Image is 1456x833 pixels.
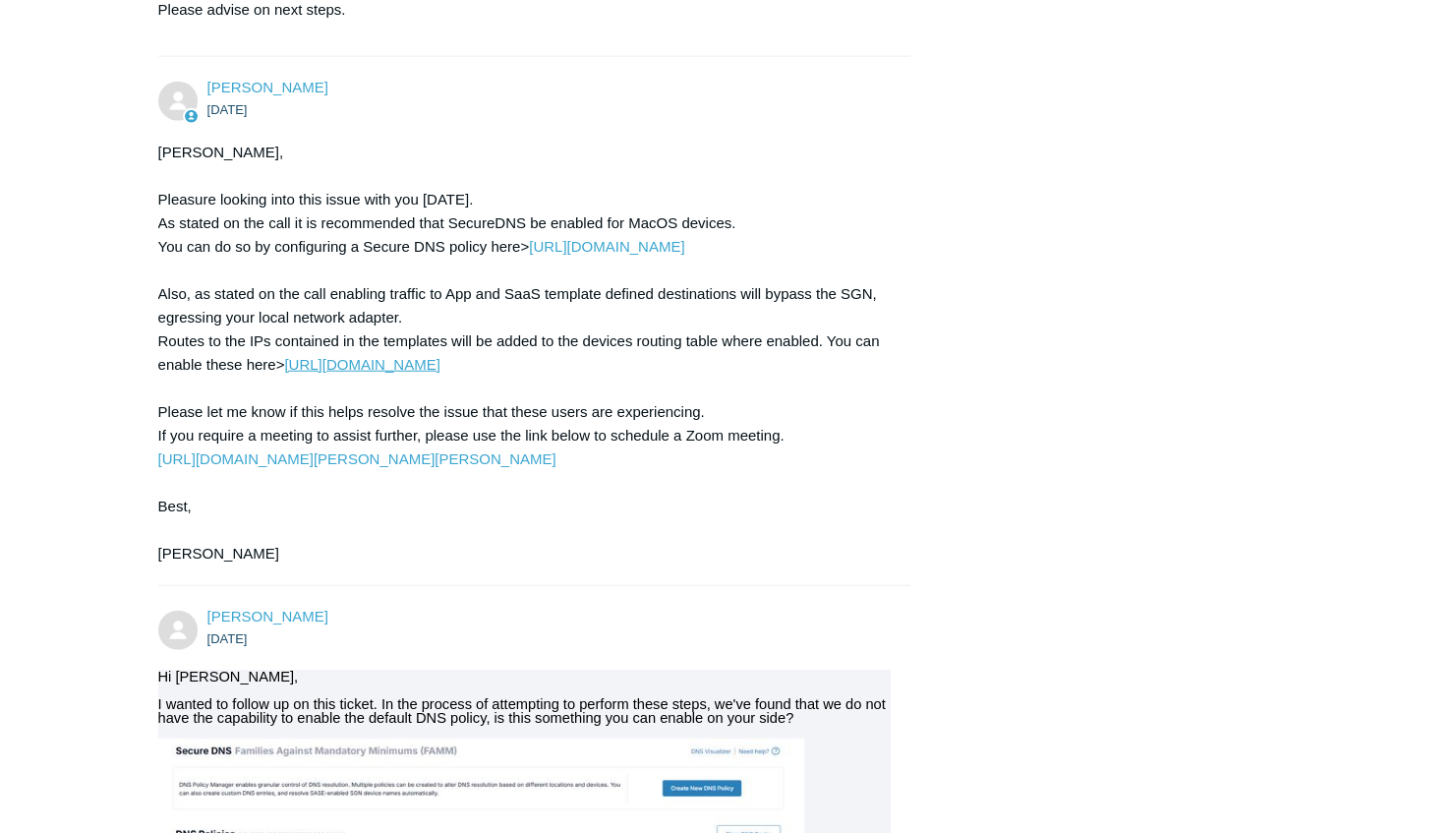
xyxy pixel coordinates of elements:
[207,608,328,625] span: Chelsea Waller
[158,670,892,684] div: Hi [PERSON_NAME],
[158,141,892,565] div: [PERSON_NAME], Pleasure looking into this issue with you [DATE]. As stated on the call it is reco...
[207,79,328,95] a: [PERSON_NAME]
[207,102,248,117] time: 02/25/2025, 16:57
[207,608,328,625] a: [PERSON_NAME]
[529,238,684,255] a: [URL][DOMAIN_NAME]
[207,79,328,95] span: Kris Haire
[158,697,892,725] div: I wanted to follow up on this ticket. In the process of attempting to perform these steps, we've ...
[207,631,248,646] time: 02/27/2025, 14:19
[158,450,556,467] a: [URL][DOMAIN_NAME][PERSON_NAME][PERSON_NAME]
[284,356,439,373] a: [URL][DOMAIN_NAME]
